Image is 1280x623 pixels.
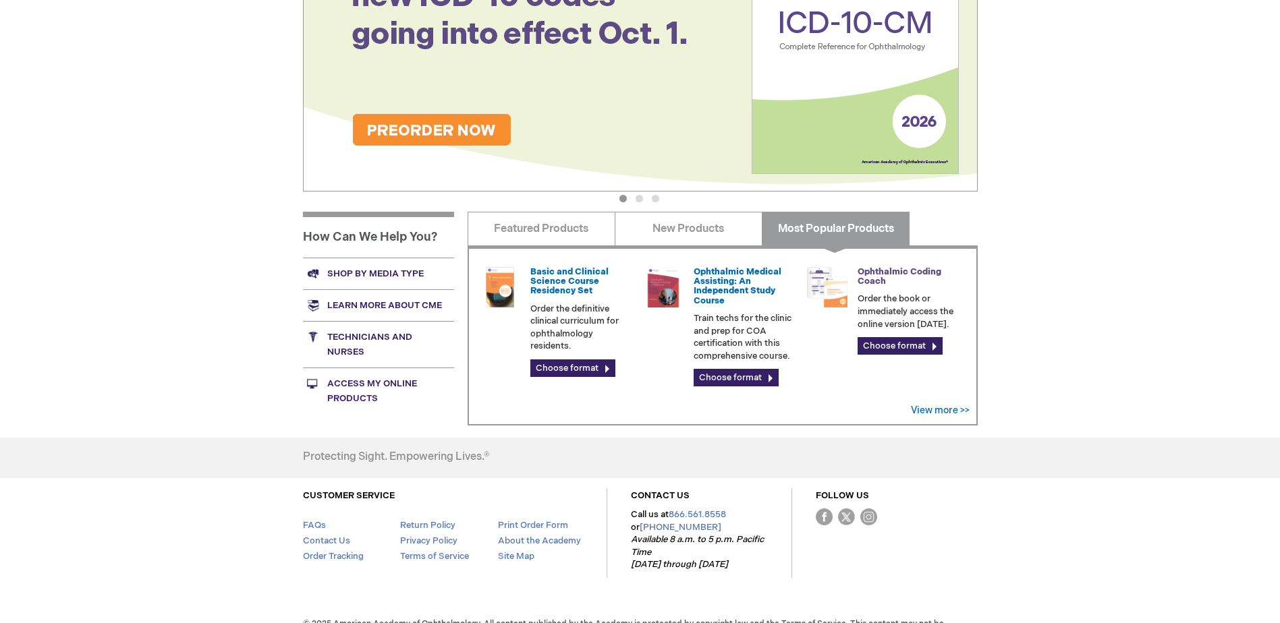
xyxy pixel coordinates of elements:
[303,289,454,321] a: Learn more about CME
[816,508,833,525] img: Facebook
[498,520,568,531] a: Print Order Form
[858,293,960,330] p: Order the book or immediately access the online version [DATE].
[530,359,615,377] a: Choose format
[498,535,581,546] a: About the Academy
[303,520,326,531] a: FAQs
[669,509,726,520] a: 866.561.8558
[640,522,721,533] a: [PHONE_NUMBER]
[303,258,454,289] a: Shop by media type
[643,267,684,307] img: 0219007u_51.png
[694,369,779,386] a: Choose format
[400,535,457,546] a: Privacy Policy
[400,551,469,562] a: Terms of Service
[498,551,534,562] a: Site Map
[400,520,455,531] a: Return Policy
[858,266,941,287] a: Ophthalmic Coding Coach
[838,508,855,525] img: Twitter
[615,212,762,245] a: New Products
[694,266,781,306] a: Ophthalmic Medical Assisting: An Independent Study Course
[303,551,364,562] a: Order Tracking
[619,195,627,202] button: 1 of 3
[631,534,764,570] em: Available 8 a.m. to 5 p.m. Pacific Time [DATE] through [DATE]
[303,451,489,463] h4: Protecting Sight. Empowering Lives.®
[860,508,877,525] img: instagram
[636,195,643,202] button: 2 of 3
[762,212,910,245] a: Most Popular Products
[807,267,847,307] img: codngu_60.png
[468,212,615,245] a: Featured Products
[303,490,395,501] a: CUSTOMER SERVICE
[480,267,520,307] img: 02850963u_47.png
[858,337,943,355] a: Choose format
[694,312,796,362] p: Train techs for the clinic and prep for COA certification with this comprehensive course.
[631,508,768,571] p: Call us at or
[303,367,454,414] a: Access My Online Products
[303,321,454,367] a: Technicians and nurses
[816,490,869,501] a: FOLLOW US
[303,535,350,546] a: Contact Us
[652,195,659,202] button: 3 of 3
[911,405,970,416] a: View more >>
[530,303,633,353] p: Order the definitive clinical curriculum for ophthalmology residents.
[530,266,609,297] a: Basic and Clinical Science Course Residency Set
[631,490,690,501] a: CONTACT US
[303,212,454,258] h1: How Can We Help You?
